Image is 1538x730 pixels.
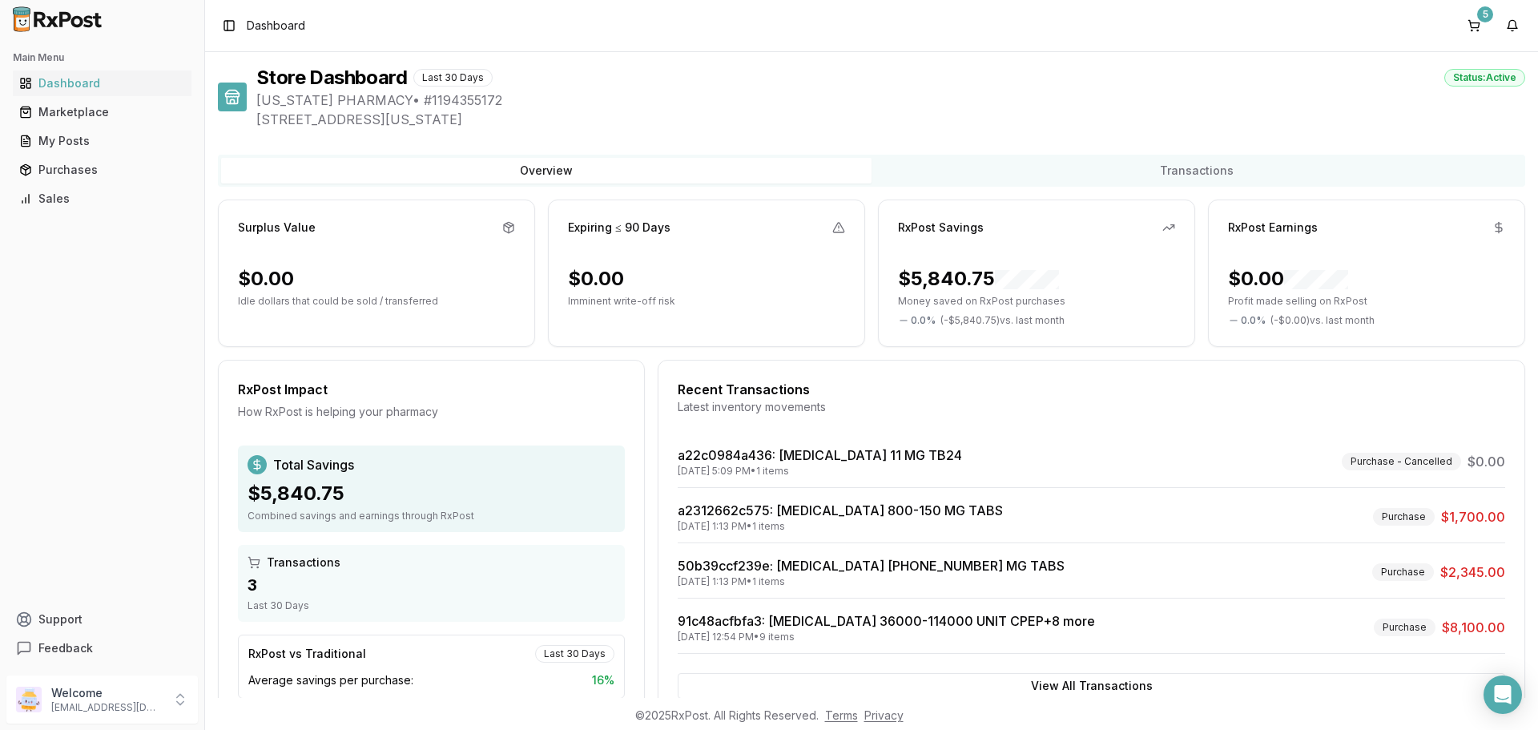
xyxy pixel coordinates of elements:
[6,128,198,154] button: My Posts
[898,266,1059,292] div: $5,840.75
[16,687,42,712] img: User avatar
[898,220,984,236] div: RxPost Savings
[1342,453,1461,470] div: Purchase - Cancelled
[248,672,413,688] span: Average savings per purchase:
[1461,13,1487,38] button: 5
[6,71,198,96] button: Dashboard
[248,510,615,522] div: Combined savings and earnings through RxPost
[1373,508,1435,526] div: Purchase
[1477,6,1493,22] div: 5
[248,574,615,596] div: 3
[678,575,1065,588] div: [DATE] 1:13 PM • 1 items
[238,404,625,420] div: How RxPost is helping your pharmacy
[19,162,185,178] div: Purchases
[568,295,845,308] p: Imminent write-off risk
[6,99,198,125] button: Marketplace
[1228,295,1505,308] p: Profit made selling on RxPost
[678,380,1505,399] div: Recent Transactions
[248,646,366,662] div: RxPost vs Traditional
[256,65,407,91] h1: Store Dashboard
[898,295,1175,308] p: Money saved on RxPost purchases
[1444,69,1525,87] div: Status: Active
[1228,220,1318,236] div: RxPost Earnings
[273,455,354,474] span: Total Savings
[6,605,198,634] button: Support
[1241,314,1266,327] span: 0.0 %
[940,314,1065,327] span: ( - $5,840.75 ) vs. last month
[13,51,191,64] h2: Main Menu
[568,266,624,292] div: $0.00
[1270,314,1375,327] span: ( - $0.00 ) vs. last month
[568,220,670,236] div: Expiring ≤ 90 Days
[238,220,316,236] div: Surplus Value
[51,685,163,701] p: Welcome
[678,502,1003,518] a: a2312662c575: [MEDICAL_DATA] 800-150 MG TABS
[678,520,1003,533] div: [DATE] 1:13 PM • 1 items
[864,708,904,722] a: Privacy
[19,104,185,120] div: Marketplace
[1441,507,1505,526] span: $1,700.00
[13,184,191,213] a: Sales
[248,481,615,506] div: $5,840.75
[19,191,185,207] div: Sales
[51,701,163,714] p: [EMAIL_ADDRESS][DOMAIN_NAME]
[413,69,493,87] div: Last 30 Days
[6,157,198,183] button: Purchases
[13,155,191,184] a: Purchases
[238,266,294,292] div: $0.00
[19,75,185,91] div: Dashboard
[6,6,109,32] img: RxPost Logo
[535,645,614,663] div: Last 30 Days
[872,158,1522,184] button: Transactions
[1484,676,1522,714] div: Open Intercom Messenger
[6,186,198,212] button: Sales
[221,158,872,184] button: Overview
[13,69,191,98] a: Dashboard
[247,18,305,34] nav: breadcrumb
[248,599,615,612] div: Last 30 Days
[678,399,1505,415] div: Latest inventory movements
[267,555,340,571] span: Transactions
[678,631,1095,643] div: [DATE] 12:54 PM • 9 items
[13,127,191,155] a: My Posts
[38,640,93,656] span: Feedback
[678,558,1065,574] a: 50b39ccf239e: [MEDICAL_DATA] [PHONE_NUMBER] MG TABS
[1374,619,1435,636] div: Purchase
[256,91,1525,110] span: [US_STATE] PHARMACY • # 1194355172
[1440,563,1505,582] span: $2,345.00
[678,447,962,463] a: a22c0984a436: [MEDICAL_DATA] 11 MG TB24
[678,465,962,478] div: [DATE] 5:09 PM • 1 items
[19,133,185,149] div: My Posts
[1442,618,1505,637] span: $8,100.00
[1468,452,1505,471] span: $0.00
[911,314,936,327] span: 0.0 %
[825,708,858,722] a: Terms
[256,110,1525,129] span: [STREET_ADDRESS][US_STATE]
[238,380,625,399] div: RxPost Impact
[678,613,1095,629] a: 91c48acfbfa3: [MEDICAL_DATA] 36000-114000 UNIT CPEP+8 more
[6,634,198,663] button: Feedback
[13,98,191,127] a: Marketplace
[592,672,614,688] span: 16 %
[247,18,305,34] span: Dashboard
[1372,563,1434,581] div: Purchase
[1228,266,1348,292] div: $0.00
[238,295,515,308] p: Idle dollars that could be sold / transferred
[678,673,1505,699] button: View All Transactions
